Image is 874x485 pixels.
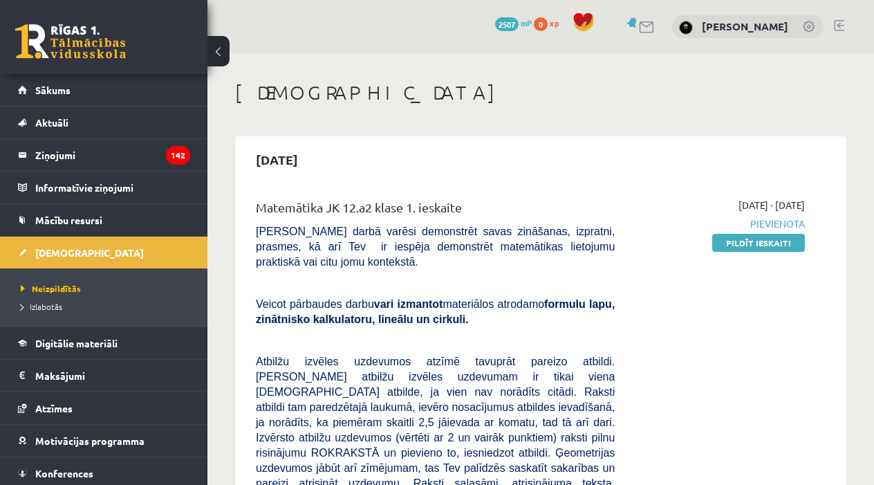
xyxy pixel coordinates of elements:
a: [DEMOGRAPHIC_DATA] [18,237,190,268]
legend: Ziņojumi [35,139,190,171]
span: Aktuāli [35,116,68,129]
span: Motivācijas programma [35,434,145,447]
i: 142 [166,146,190,165]
a: 2507 mP [495,17,532,28]
h2: [DATE] [242,143,312,176]
a: Digitālie materiāli [18,327,190,359]
a: Neizpildītās [21,282,194,295]
a: Motivācijas programma [18,425,190,457]
span: 0 [534,17,548,31]
a: Aktuāli [18,107,190,138]
a: Ziņojumi142 [18,139,190,171]
a: Rīgas 1. Tālmācības vidusskola [15,24,126,59]
span: Pievienota [635,217,805,231]
span: Atzīmes [35,402,73,414]
span: Digitālie materiāli [35,337,118,349]
b: formulu lapu, zinātnisko kalkulatoru, lineālu un cirkuli. [256,298,615,325]
legend: Informatīvie ziņojumi [35,172,190,203]
a: Atzīmes [18,392,190,424]
span: 2507 [495,17,519,31]
span: Mācību resursi [35,214,102,226]
span: xp [550,17,559,28]
a: Mācību resursi [18,204,190,236]
b: vari izmantot [374,298,443,310]
a: Informatīvie ziņojumi [18,172,190,203]
a: Maksājumi [18,360,190,392]
h1: [DEMOGRAPHIC_DATA] [235,81,846,104]
span: Veicot pārbaudes darbu materiālos atrodamo [256,298,615,325]
a: 0 xp [534,17,566,28]
span: Neizpildītās [21,283,81,294]
a: Izlabotās [21,300,194,313]
div: Matemātika JK 12.a2 klase 1. ieskaite [256,198,615,223]
span: [DEMOGRAPHIC_DATA] [35,246,144,259]
a: [PERSON_NAME] [702,19,788,33]
legend: Maksājumi [35,360,190,392]
span: Konferences [35,467,93,479]
span: Sākums [35,84,71,96]
img: Dmitrijs Zemtautis [679,21,693,35]
span: [DATE] - [DATE] [738,198,805,212]
span: Izlabotās [21,301,62,312]
a: Pildīt ieskaiti [712,234,805,252]
span: [PERSON_NAME] darbā varēsi demonstrēt savas zināšanas, izpratni, prasmes, kā arī Tev ir iespēja d... [256,226,615,268]
span: mP [521,17,532,28]
a: Sākums [18,74,190,106]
